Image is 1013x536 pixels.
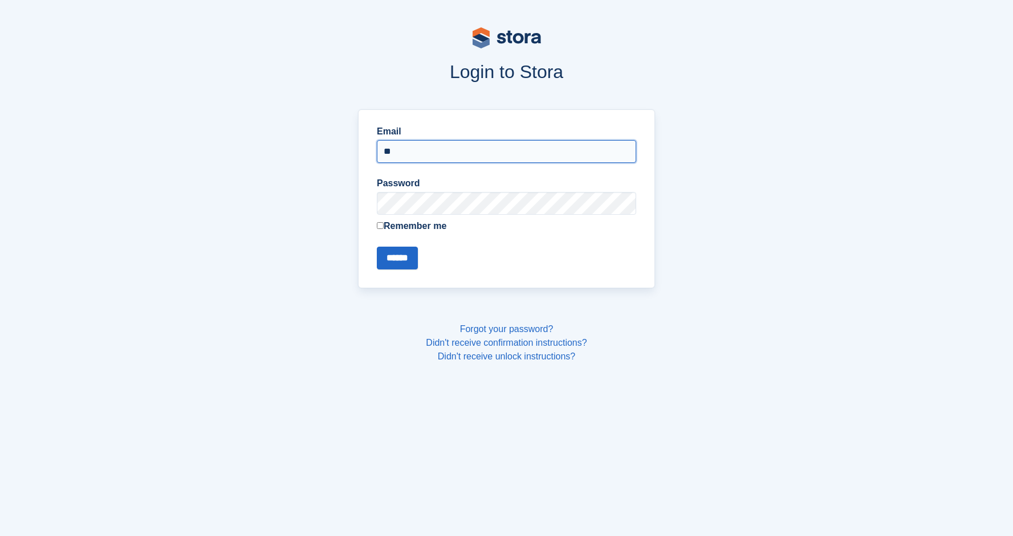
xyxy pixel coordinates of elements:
label: Password [377,177,636,190]
label: Remember me [377,219,636,233]
a: Didn't receive unlock instructions? [438,351,575,361]
img: stora-logo-53a41332b3708ae10de48c4981b4e9114cc0af31d8433b30ea865607fb682f29.svg [473,27,541,48]
label: Email [377,125,636,138]
h1: Login to Stora [141,62,873,82]
a: Didn't receive confirmation instructions? [426,338,587,347]
a: Forgot your password? [460,324,554,334]
input: Remember me [377,222,384,229]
